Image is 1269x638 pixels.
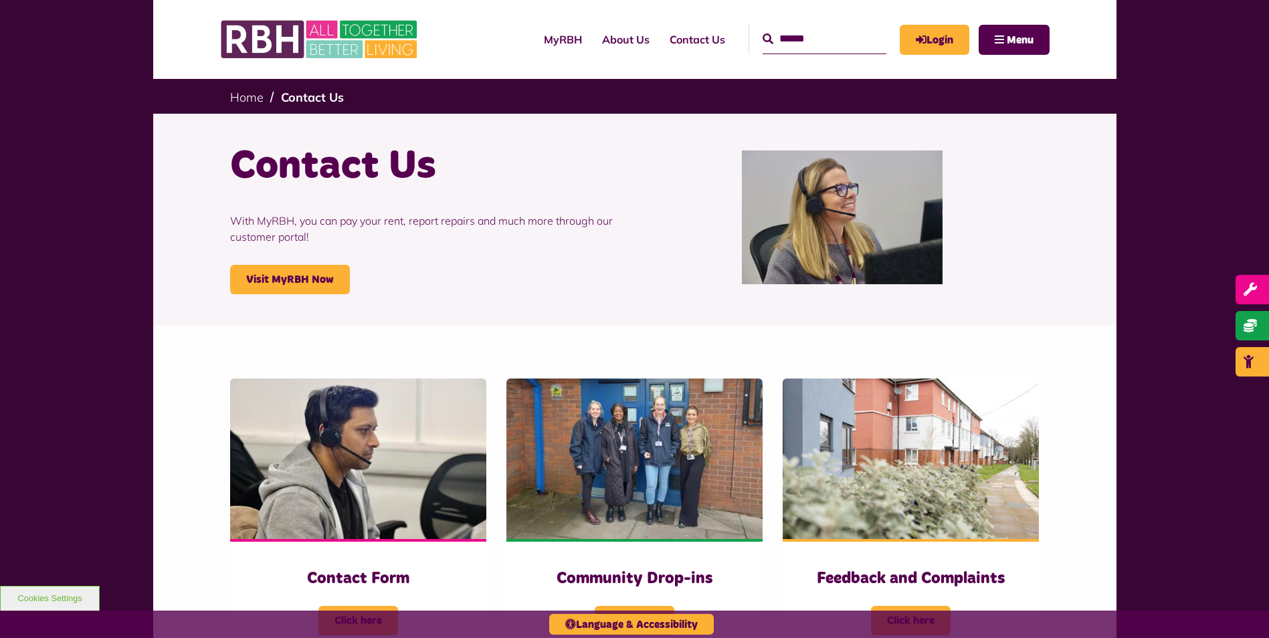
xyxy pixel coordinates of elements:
[230,193,625,265] p: With MyRBH, you can pay your rent, report repairs and much more through our customer portal!
[1007,35,1034,45] span: Menu
[257,568,460,589] h3: Contact Form
[900,25,969,55] a: MyRBH
[1209,578,1269,638] iframe: Netcall Web Assistant for live chat
[809,568,1012,589] h3: Feedback and Complaints
[506,379,763,539] img: Heywood Drop In 2024
[549,614,714,635] button: Language & Accessibility
[871,606,951,635] span: Click here
[742,150,943,284] img: Contact Centre February 2024 (1)
[595,606,674,635] span: Click here
[230,90,264,105] a: Home
[592,21,660,58] a: About Us
[979,25,1050,55] button: Navigation
[318,606,398,635] span: Click here
[281,90,344,105] a: Contact Us
[230,379,486,539] img: Contact Centre February 2024 (4)
[230,140,625,193] h1: Contact Us
[230,265,350,294] a: Visit MyRBH Now
[783,379,1039,539] img: SAZMEDIA RBH 22FEB24 97
[220,13,421,66] img: RBH
[533,568,736,589] h3: Community Drop-ins
[534,21,592,58] a: MyRBH
[660,21,735,58] a: Contact Us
